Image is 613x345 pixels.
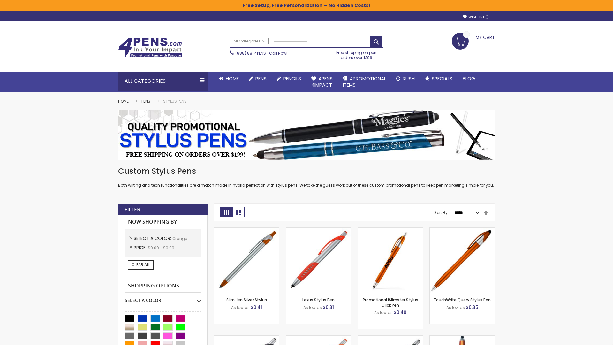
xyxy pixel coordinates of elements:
[233,39,265,44] span: All Categories
[214,335,279,341] a: Boston Stylus Pen-Orange
[394,309,406,316] span: $0.40
[358,228,423,293] img: Promotional iSlimster Stylus Click Pen-Orange
[163,98,187,104] strong: Stylus Pens
[330,48,383,60] div: Free shipping on pen orders over $199
[286,335,351,341] a: Boston Silver Stylus Pen-Orange
[172,236,187,241] span: Orange
[125,293,201,303] div: Select A Color
[226,297,267,303] a: Slim Jen Silver Stylus
[118,37,182,58] img: 4Pens Custom Pens and Promotional Products
[141,98,150,104] a: Pens
[374,310,393,315] span: As low as
[363,297,418,308] a: Promotional iSlimster Stylus Click Pen
[235,50,266,56] a: (888) 88-4PENS
[125,215,201,229] strong: Now Shopping by
[134,235,172,241] span: Select A Color
[434,297,491,303] a: TouchWrite Query Stylus Pen
[302,297,335,303] a: Lexus Stylus Pen
[434,210,448,215] label: Sort By
[466,304,478,310] span: $0.35
[458,72,480,86] a: Blog
[272,72,306,86] a: Pencils
[125,206,140,213] strong: Filter
[430,227,495,233] a: TouchWrite Query Stylus Pen-Orange
[463,15,488,19] a: Wishlist
[303,305,322,310] span: As low as
[358,227,423,233] a: Promotional iSlimster Stylus Click Pen-Orange
[430,228,495,293] img: TouchWrite Query Stylus Pen-Orange
[220,207,232,217] strong: Grid
[231,305,250,310] span: As low as
[148,245,174,250] span: $0.00 - $0.99
[286,228,351,293] img: Lexus Stylus Pen-Orange
[214,227,279,233] a: Slim Jen Silver Stylus-Orange
[132,262,150,267] span: Clear All
[128,260,154,269] a: Clear All
[306,72,338,92] a: 4Pens4impact
[283,75,301,82] span: Pencils
[118,166,495,176] h1: Custom Stylus Pens
[235,50,287,56] span: - Call Now!
[463,75,475,82] span: Blog
[446,305,465,310] span: As low as
[134,244,148,251] span: Price
[214,228,279,293] img: Slim Jen Silver Stylus-Orange
[391,72,420,86] a: Rush
[230,36,269,47] a: All Categories
[403,75,415,82] span: Rush
[343,75,386,88] span: 4PROMOTIONAL ITEMS
[311,75,333,88] span: 4Pens 4impact
[118,72,208,91] div: All Categories
[338,72,391,92] a: 4PROMOTIONALITEMS
[214,72,244,86] a: Home
[420,72,458,86] a: Specials
[358,335,423,341] a: Lexus Metallic Stylus Pen-Orange
[251,304,262,310] span: $0.41
[323,304,334,310] span: $0.31
[226,75,239,82] span: Home
[432,75,452,82] span: Specials
[118,110,495,160] img: Stylus Pens
[255,75,267,82] span: Pens
[118,98,129,104] a: Home
[244,72,272,86] a: Pens
[118,166,495,188] div: Both writing and tech functionalities are a match made in hybrid perfection with stylus pens. We ...
[125,279,201,293] strong: Shopping Options
[430,335,495,341] a: TouchWrite Command Stylus Pen-Orange
[286,227,351,233] a: Lexus Stylus Pen-Orange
